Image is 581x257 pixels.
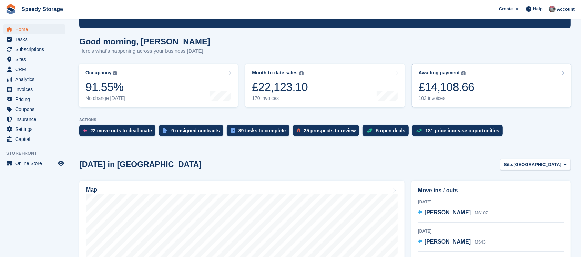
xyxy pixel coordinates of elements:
a: menu [3,94,65,104]
span: Online Store [15,158,57,168]
span: Pricing [15,94,57,104]
a: Awaiting payment £14,108.66 103 invoices [412,64,571,107]
a: Occupancy 91.55% No change [DATE] [79,64,238,107]
a: menu [3,54,65,64]
div: Awaiting payment [419,70,460,76]
span: Site: [504,161,513,168]
a: menu [3,74,65,84]
span: Help [533,6,543,12]
div: 22 move outs to deallocate [90,128,152,133]
img: Dan Jackson [549,6,556,12]
span: CRM [15,64,57,74]
a: 181 price increase opportunities [412,125,506,140]
a: 5 open deals [363,125,412,140]
a: menu [3,84,65,94]
img: prospect-51fa495bee0391a8d652442698ab0144808aea92771e9ea1ae160a38d050c398.svg [297,128,300,133]
a: 9 unsigned contracts [159,125,227,140]
img: contract_signature_icon-13c848040528278c33f63329250d36e43548de30e8caae1d1a13099fd9432cc5.svg [163,128,168,133]
div: 25 prospects to review [304,128,356,133]
h2: [DATE] in [GEOGRAPHIC_DATA] [79,160,202,169]
div: 91.55% [85,80,125,94]
a: Speedy Storage [19,3,66,15]
a: menu [3,134,65,144]
a: menu [3,124,65,134]
span: Capital [15,134,57,144]
p: ACTIONS [79,117,571,122]
div: [DATE] [418,228,564,234]
span: Home [15,24,57,34]
span: Create [499,6,513,12]
span: MS107 [475,210,488,215]
div: 9 unsigned contracts [171,128,220,133]
a: 22 move outs to deallocate [79,125,159,140]
h2: Move ins / outs [418,186,564,195]
span: Subscriptions [15,44,57,54]
div: 89 tasks to complete [238,128,286,133]
div: Occupancy [85,70,111,76]
div: £22,123.10 [252,80,308,94]
a: menu [3,24,65,34]
h1: Good morning, [PERSON_NAME] [79,37,210,46]
img: price_increase_opportunities-93ffe204e8149a01c8c9dc8f82e8f89637d9d84a8eef4429ea346261dce0b2c0.svg [416,129,422,132]
a: [PERSON_NAME] MS107 [418,208,488,217]
img: move_outs_to_deallocate_icon-f764333ba52eb49d3ac5e1228854f67142a1ed5810a6f6cc68b1a99e826820c5.svg [83,128,87,133]
div: £14,108.66 [419,80,475,94]
h2: Map [86,187,97,193]
a: 89 tasks to complete [227,125,293,140]
a: menu [3,34,65,44]
div: 5 open deals [376,128,405,133]
img: icon-info-grey-7440780725fd019a000dd9b08b2336e03edf1995a4989e88bcd33f0948082b44.svg [113,71,117,75]
div: No change [DATE] [85,95,125,101]
span: Sites [15,54,57,64]
img: icon-info-grey-7440780725fd019a000dd9b08b2336e03edf1995a4989e88bcd33f0948082b44.svg [299,71,304,75]
a: menu [3,158,65,168]
span: [PERSON_NAME] [425,209,471,215]
div: [DATE] [418,199,564,205]
a: menu [3,104,65,114]
p: Here's what's happening across your business [DATE] [79,47,210,55]
span: Account [557,6,575,13]
img: icon-info-grey-7440780725fd019a000dd9b08b2336e03edf1995a4989e88bcd33f0948082b44.svg [461,71,466,75]
span: Analytics [15,74,57,84]
span: Insurance [15,114,57,124]
a: 25 prospects to review [293,125,363,140]
span: Storefront [6,150,69,157]
span: [PERSON_NAME] [425,239,471,245]
span: Invoices [15,84,57,94]
a: [PERSON_NAME] MS43 [418,238,486,247]
a: menu [3,114,65,124]
div: Month-to-date sales [252,70,297,76]
button: Site: [GEOGRAPHIC_DATA] [500,159,571,170]
span: MS43 [475,240,486,245]
span: Tasks [15,34,57,44]
img: deal-1b604bf984904fb50ccaf53a9ad4b4a5d6e5aea283cecdc64d6e3604feb123c2.svg [367,128,373,133]
a: Preview store [57,159,65,167]
div: 170 invoices [252,95,308,101]
span: [GEOGRAPHIC_DATA] [513,161,561,168]
div: 181 price increase opportunities [425,128,499,133]
a: menu [3,44,65,54]
span: Settings [15,124,57,134]
img: stora-icon-8386f47178a22dfd0bd8f6a31ec36ba5ce8667c1dd55bd0f319d3a0aa187defe.svg [6,4,16,14]
a: menu [3,64,65,74]
a: Month-to-date sales £22,123.10 170 invoices [245,64,405,107]
img: task-75834270c22a3079a89374b754ae025e5fb1db73e45f91037f5363f120a921f8.svg [231,128,235,133]
div: 103 invoices [419,95,475,101]
span: Coupons [15,104,57,114]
